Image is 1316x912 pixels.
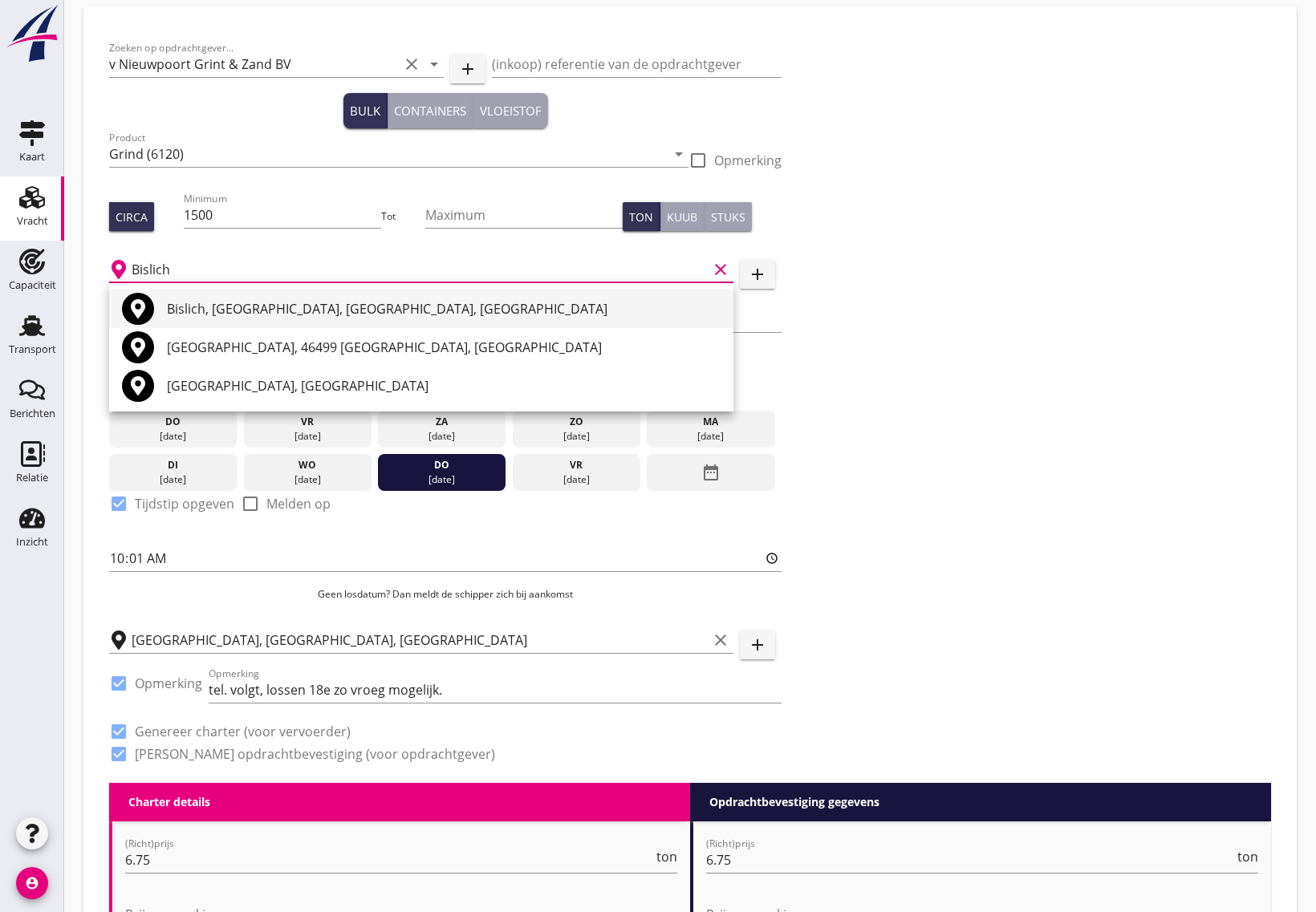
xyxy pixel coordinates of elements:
[382,415,502,429] div: za
[109,587,782,602] p: Geen losdatum? Dan meldt de schipper zich bij aankomst
[16,867,48,899] i: account_circle
[748,635,767,655] i: add
[651,415,771,429] div: ma
[247,415,368,429] div: vr
[667,209,697,225] div: Kuub
[16,537,48,547] div: Inzicht
[116,209,148,225] div: Circa
[517,472,637,487] div: [DATE]
[350,102,380,120] div: Bulk
[425,202,622,228] input: Maximum
[247,429,368,444] div: [DATE]
[669,144,688,164] i: arrow_drop_down
[458,59,477,79] i: add
[135,746,495,762] label: [PERSON_NAME] opdrachtbevestiging (voor opdrachtgever)
[247,472,368,487] div: [DATE]
[343,93,388,128] button: Bulk
[705,202,752,231] button: Stuks
[113,415,234,429] div: do
[394,102,466,120] div: Containers
[184,202,380,228] input: Minimum
[3,4,61,63] img: logo-small.a267ee39.svg
[135,724,351,740] label: Genereer charter (voor vervoerder)
[382,458,502,472] div: do
[167,299,721,318] div: Bislich, [GEOGRAPHIC_DATA], [GEOGRAPHIC_DATA], [GEOGRAPHIC_DATA]
[109,141,666,167] input: Product
[132,257,708,282] input: Laadplaats
[748,265,767,284] i: add
[480,102,542,120] div: Vloeistof
[19,152,45,162] div: Kaart
[16,472,48,483] div: Relatie
[473,93,548,128] button: Vloeistof
[517,415,637,429] div: zo
[382,472,502,487] div: [DATE]
[135,675,202,691] label: Opmerking
[382,429,502,444] div: [DATE]
[209,677,782,703] input: Opmerking
[113,472,234,487] div: [DATE]
[623,202,660,231] button: Ton
[9,280,56,290] div: Capaciteit
[1237,850,1258,863] span: ton
[388,93,473,128] button: Containers
[701,458,721,487] i: date_range
[706,847,1234,873] input: (Richt)prijs
[132,627,708,653] input: Losplaats
[711,630,730,650] i: clear
[424,55,444,74] i: arrow_drop_down
[517,429,637,444] div: [DATE]
[113,429,234,444] div: [DATE]
[113,458,234,472] div: di
[9,344,56,355] div: Transport
[135,496,234,512] label: Tijdstip opgeven
[109,51,399,77] input: Zoeken op opdrachtgever...
[492,51,782,77] input: (inkoop) referentie van de opdrachtgever
[402,55,421,74] i: clear
[660,202,705,231] button: Kuub
[711,209,745,225] div: Stuks
[266,496,331,512] label: Melden op
[711,260,730,279] i: clear
[714,152,782,168] label: Opmerking
[109,202,154,231] button: Circa
[629,209,653,225] div: Ton
[247,458,368,472] div: wo
[167,338,721,357] div: [GEOGRAPHIC_DATA], 46499 [GEOGRAPHIC_DATA], [GEOGRAPHIC_DATA]
[10,408,55,419] div: Berichten
[517,458,637,472] div: vr
[125,847,653,873] input: (Richt)prijs
[381,209,425,224] div: Tot
[651,429,771,444] div: [DATE]
[656,850,677,863] span: ton
[167,376,721,395] div: [GEOGRAPHIC_DATA], [GEOGRAPHIC_DATA]
[17,216,48,226] div: Vracht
